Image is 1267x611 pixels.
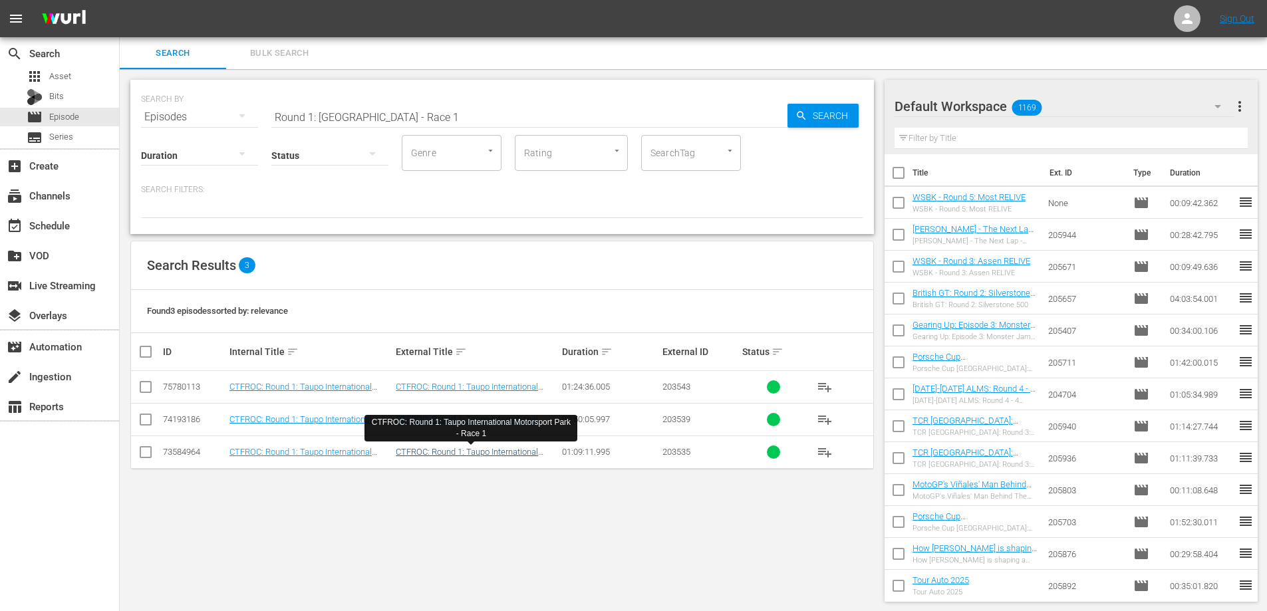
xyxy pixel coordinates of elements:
[817,379,833,395] span: playlist_add
[913,301,1038,309] div: British GT: Round 2: Silverstone 500
[234,46,325,61] span: Bulk Search
[1238,194,1254,210] span: reorder
[1043,410,1128,442] td: 205940
[913,416,1018,435] a: TCR [GEOGRAPHIC_DATA]: Round 3: Villicum - Race 2
[913,224,1038,244] a: [PERSON_NAME] - The Next Lap - Episode 1
[141,98,258,136] div: Episodes
[913,428,1038,437] div: TCR [GEOGRAPHIC_DATA]: Round 3: Villicum - Race 2
[913,556,1038,564] div: How [PERSON_NAME] is shaping a new future for Racing Bulls
[817,444,833,460] span: playlist_add
[1043,570,1128,602] td: 205892
[913,384,1036,404] a: [DATE]-[DATE] ALMS: Round 4 - 4 Hours of [GEOGRAPHIC_DATA]
[562,414,658,424] div: 00:50:05.997
[662,414,690,424] span: 203539
[1133,291,1149,306] span: Episode
[913,154,1042,191] th: Title
[1165,187,1238,219] td: 00:09:42.362
[913,460,1038,469] div: TCR [GEOGRAPHIC_DATA]: Round 3: Villicum - Race 1
[913,256,1030,266] a: WSBK - Round 3: Assen RELIVE
[7,218,23,234] span: Schedule
[27,89,43,105] div: Bits
[229,414,377,434] a: CTFROC: Round 1: Taupo International Motorsport Park - Race 2
[1133,259,1149,275] span: Episode
[1238,449,1254,465] span: reorder
[1165,570,1238,602] td: 00:35:01.820
[141,184,863,195] p: Search Filters:
[1043,378,1128,410] td: 204704
[809,404,841,435] button: playlist_add
[1165,506,1238,538] td: 01:52:30.011
[1133,578,1149,594] span: Episode
[913,320,1036,350] a: Gearing Up: Episode 3: Monster Jam and UIM XCAT World Championship
[611,144,623,157] button: Open
[809,371,841,403] button: playlist_add
[817,412,833,428] span: playlist_add
[163,382,225,392] div: 75780113
[913,332,1038,341] div: Gearing Up: Episode 3: Monster Jam and UIM XCAT World Championship
[1133,546,1149,562] span: Episode
[913,192,1026,202] a: WSBK - Round 5: Most RELIVE
[7,308,23,324] span: Overlays
[396,344,558,360] div: External Title
[1232,98,1248,114] span: more_vert
[1238,481,1254,497] span: reorder
[807,104,859,128] span: Search
[7,399,23,415] span: Reports
[163,346,225,357] div: ID
[1043,442,1128,474] td: 205936
[662,346,738,357] div: External ID
[913,524,1038,533] div: Porsche Cup [GEOGRAPHIC_DATA]: Round 3: Interlagos - Race 1
[1165,442,1238,474] td: 01:11:39.733
[895,88,1234,125] div: Default Workspace
[913,447,1018,467] a: TCR [GEOGRAPHIC_DATA]: Round 3: Villicum - Race 1
[809,436,841,468] button: playlist_add
[913,396,1038,405] div: [DATE]-[DATE] ALMS: Round 4 - 4 Hours of [GEOGRAPHIC_DATA]
[1238,513,1254,529] span: reorder
[1043,346,1128,378] td: 205711
[1232,90,1248,122] button: more_vert
[1238,418,1254,433] span: reorder
[662,447,690,457] span: 203535
[7,339,23,355] span: Automation
[163,447,225,457] div: 73584964
[772,346,783,358] span: sort
[1133,322,1149,338] span: Episode
[913,575,969,585] a: Tour Auto 2025
[7,188,23,204] span: Channels
[239,257,255,273] span: 3
[49,90,64,103] span: Bits
[1043,219,1128,251] td: 205944
[1133,195,1149,211] span: Episode
[562,382,658,392] div: 01:24:36.005
[8,11,24,27] span: menu
[1042,154,1126,191] th: Ext. ID
[455,346,467,358] span: sort
[1133,354,1149,370] span: Episode
[1133,482,1149,498] span: Episode
[1165,283,1238,314] td: 04:03:54.001
[7,278,23,294] span: Live Streaming
[1043,283,1128,314] td: 205657
[27,109,43,125] span: Episode
[147,306,288,316] span: Found 3 episodes sorted by: relevance
[1162,154,1242,191] th: Duration
[287,346,299,358] span: sort
[1165,314,1238,346] td: 00:34:00.106
[913,269,1030,277] div: WSBK - Round 3: Assen RELIVE
[1220,13,1254,24] a: Sign Out
[1043,187,1128,219] td: None
[1165,538,1238,570] td: 00:29:58.404
[1165,474,1238,506] td: 00:11:08.648
[27,130,43,146] span: Series
[1125,154,1162,191] th: Type
[1133,386,1149,402] span: Episode
[1238,577,1254,593] span: reorder
[1012,94,1042,122] span: 1169
[662,382,690,392] span: 203543
[562,447,658,457] div: 01:09:11.995
[49,70,71,83] span: Asset
[229,382,377,402] a: CTFROC: Round 1: Taupo International Motorsport Park - Race 3
[1165,378,1238,410] td: 01:05:34.989
[913,364,1038,373] div: Porsche Cup [GEOGRAPHIC_DATA]: Round 3: Interlagos - Race 2
[913,479,1032,509] a: MotoGP's Viñales' Man Behind The Bike - Exclusive Interview with [PERSON_NAME]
